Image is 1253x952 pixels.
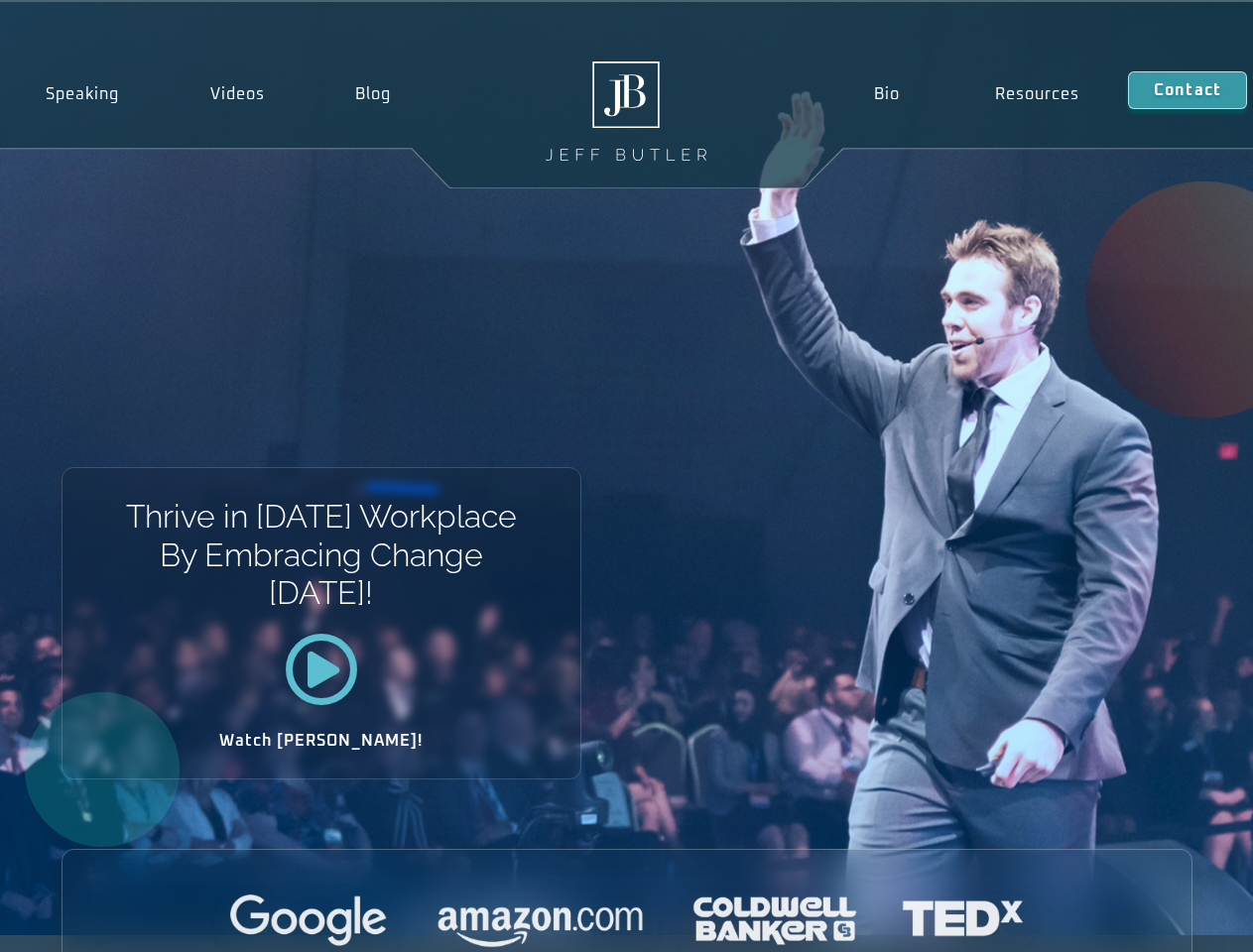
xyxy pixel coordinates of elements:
a: Resources [947,71,1128,117]
nav: Menu [825,71,1127,117]
h2: Watch [PERSON_NAME]! [132,733,511,749]
a: Bio [825,71,947,117]
a: Contact [1128,71,1247,109]
a: Videos [165,71,311,117]
h1: Thrive in [DATE] Workplace By Embracing Change [DATE]! [124,498,518,612]
span: Contact [1154,82,1221,98]
a: Blog [310,71,437,117]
